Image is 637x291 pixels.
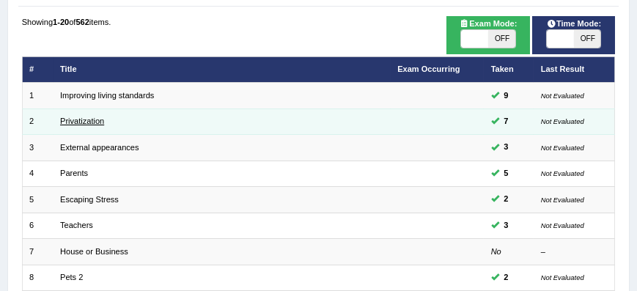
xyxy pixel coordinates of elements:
th: Last Result [534,56,615,82]
a: Exam Occurring [397,65,460,73]
span: You can still take this question [499,141,513,154]
a: Pets 2 [60,273,83,281]
td: 4 [22,161,54,186]
a: Improving living standards [60,91,154,100]
span: OFF [574,30,601,48]
b: 1-20 [53,18,69,26]
span: OFF [488,30,515,48]
th: Taken [484,56,534,82]
span: You can still take this question [499,219,513,232]
td: 8 [22,265,54,290]
span: You can still take this question [499,89,513,103]
a: Privatization [60,117,104,125]
span: Exam Mode: [454,18,522,31]
em: No [491,247,501,256]
span: You can still take this question [499,115,513,128]
a: Parents [60,169,88,177]
span: Time Mode: [542,18,606,31]
div: – [541,246,608,258]
a: Teachers [60,221,93,229]
div: Show exams occurring in exams [446,16,529,54]
td: 7 [22,239,54,265]
td: 3 [22,135,54,161]
small: Not Evaluated [541,221,584,229]
td: 5 [22,187,54,213]
small: Not Evaluated [541,117,584,125]
span: You can still take this question [499,271,513,284]
small: Not Evaluated [541,92,584,100]
a: Escaping Stress [60,195,119,204]
div: Showing of items. [22,16,616,28]
span: You can still take this question [499,167,513,180]
small: Not Evaluated [541,144,584,152]
th: # [22,56,54,82]
a: External appearances [60,143,139,152]
td: 2 [22,108,54,134]
th: Title [54,56,391,82]
a: House or Business [60,247,128,256]
small: Not Evaluated [541,196,584,204]
small: Not Evaluated [541,169,584,177]
td: 1 [22,83,54,108]
b: 562 [76,18,89,26]
span: You can still take this question [499,193,513,206]
small: Not Evaluated [541,273,584,281]
td: 6 [22,213,54,238]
